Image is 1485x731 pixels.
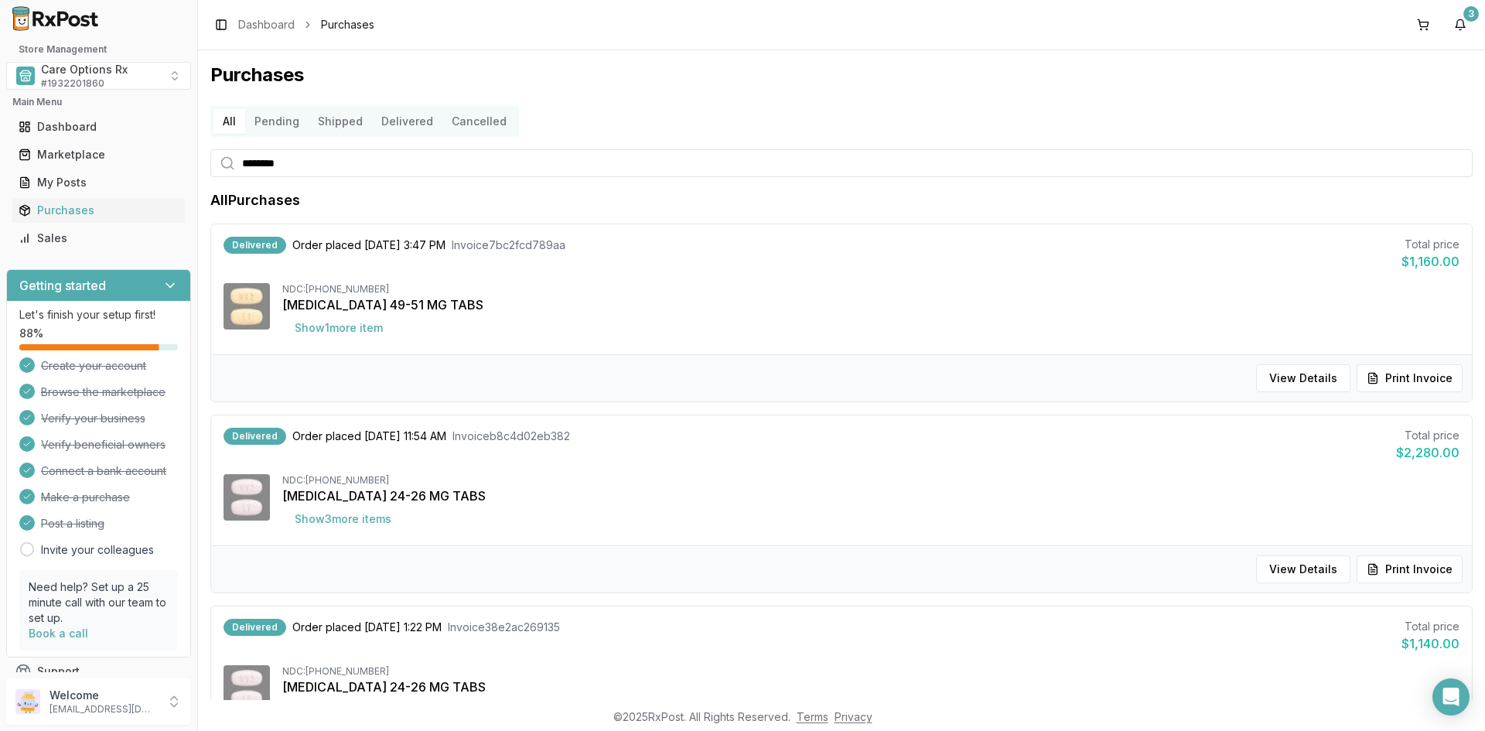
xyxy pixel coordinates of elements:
[1401,237,1459,252] div: Total price
[1396,428,1459,443] div: Total price
[1401,634,1459,653] div: $1,140.00
[245,109,309,134] button: Pending
[41,463,166,479] span: Connect a bank account
[41,384,166,400] span: Browse the marketplace
[1256,555,1350,583] button: View Details
[19,147,179,162] div: Marketplace
[321,17,374,32] span: Purchases
[224,474,270,521] img: Entresto 24-26 MG TABS
[6,142,191,167] button: Marketplace
[210,190,300,211] h1: All Purchases
[41,411,145,426] span: Verify your business
[19,231,179,246] div: Sales
[41,358,146,374] span: Create your account
[282,314,395,342] button: Show1more item
[41,516,104,531] span: Post a listing
[1357,364,1463,392] button: Print Invoice
[238,17,374,32] nav: breadcrumb
[15,689,40,714] img: User avatar
[12,224,185,252] a: Sales
[797,710,828,723] a: Terms
[292,429,446,444] span: Order placed [DATE] 11:54 AM
[6,43,191,56] h2: Store Management
[6,114,191,139] button: Dashboard
[224,619,286,636] div: Delivered
[282,505,404,533] button: Show3more items
[282,283,1459,295] div: NDC: [PHONE_NUMBER]
[282,487,1459,505] div: [MEDICAL_DATA] 24-26 MG TABS
[835,710,872,723] a: Privacy
[12,141,185,169] a: Marketplace
[282,665,1459,678] div: NDC: [PHONE_NUMBER]
[224,428,286,445] div: Delivered
[1256,364,1350,392] button: View Details
[29,627,88,640] a: Book a call
[6,198,191,223] button: Purchases
[292,237,445,253] span: Order placed [DATE] 3:47 PM
[6,658,191,685] button: Support
[1463,6,1479,22] div: 3
[372,109,442,134] button: Delivered
[282,295,1459,314] div: [MEDICAL_DATA] 49-51 MG TABS
[1432,678,1470,716] div: Open Intercom Messenger
[12,113,185,141] a: Dashboard
[41,490,130,505] span: Make a purchase
[12,96,185,108] h2: Main Menu
[1357,555,1463,583] button: Print Invoice
[224,665,270,712] img: Entresto 24-26 MG TABS
[19,326,43,341] span: 88 %
[6,6,105,31] img: RxPost Logo
[41,437,166,453] span: Verify beneficial owners
[452,237,565,253] span: Invoice 7bc2fcd789aa
[19,307,178,323] p: Let's finish your setup first!
[309,109,372,134] button: Shipped
[1396,443,1459,462] div: $2,280.00
[292,620,442,635] span: Order placed [DATE] 1:22 PM
[6,226,191,251] button: Sales
[448,620,560,635] span: Invoice 38e2ac269135
[12,169,185,196] a: My Posts
[282,696,395,724] button: Show1more item
[19,276,106,295] h3: Getting started
[19,175,179,190] div: My Posts
[19,203,179,218] div: Purchases
[282,474,1459,487] div: NDC: [PHONE_NUMBER]
[210,63,1473,87] h1: Purchases
[1401,619,1459,634] div: Total price
[19,119,179,135] div: Dashboard
[41,77,104,90] span: # 1932201860
[1448,12,1473,37] button: 3
[224,283,270,330] img: Entresto 49-51 MG TABS
[282,678,1459,696] div: [MEDICAL_DATA] 24-26 MG TABS
[41,542,154,558] a: Invite your colleagues
[224,237,286,254] div: Delivered
[442,109,516,134] button: Cancelled
[12,196,185,224] a: Purchases
[238,17,295,32] a: Dashboard
[6,62,191,90] button: Select a view
[213,109,245,134] button: All
[6,170,191,195] button: My Posts
[49,703,157,716] p: [EMAIL_ADDRESS][DOMAIN_NAME]
[452,429,570,444] span: Invoice b8c4d02eb382
[41,62,128,77] span: Care Options Rx
[29,579,169,626] p: Need help? Set up a 25 minute call with our team to set up.
[1401,252,1459,271] div: $1,160.00
[49,688,157,703] p: Welcome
